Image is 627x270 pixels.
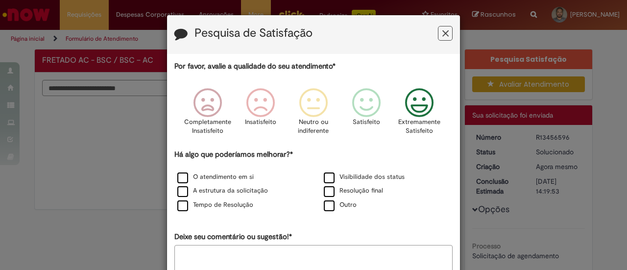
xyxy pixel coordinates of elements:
[245,118,276,127] p: Insatisfeito
[296,118,331,136] p: Neutro ou indiferente
[324,186,383,196] label: Resolução final
[398,118,440,136] p: Extremamente Satisfeito
[324,172,405,182] label: Visibilidade dos status
[194,27,313,40] label: Pesquisa de Satisfação
[177,200,253,210] label: Tempo de Resolução
[289,81,338,148] div: Neutro ou indiferente
[184,118,231,136] p: Completamente Insatisfeito
[394,81,444,148] div: Extremamente Satisfeito
[174,232,292,242] label: Deixe seu comentário ou sugestão!*
[182,81,232,148] div: Completamente Insatisfeito
[177,186,268,196] label: A estrutura da solicitação
[174,149,453,213] div: Há algo que poderíamos melhorar?*
[177,172,254,182] label: O atendimento em si
[341,81,391,148] div: Satisfeito
[353,118,380,127] p: Satisfeito
[324,200,357,210] label: Outro
[174,61,336,72] label: Por favor, avalie a qualidade do seu atendimento*
[236,81,286,148] div: Insatisfeito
